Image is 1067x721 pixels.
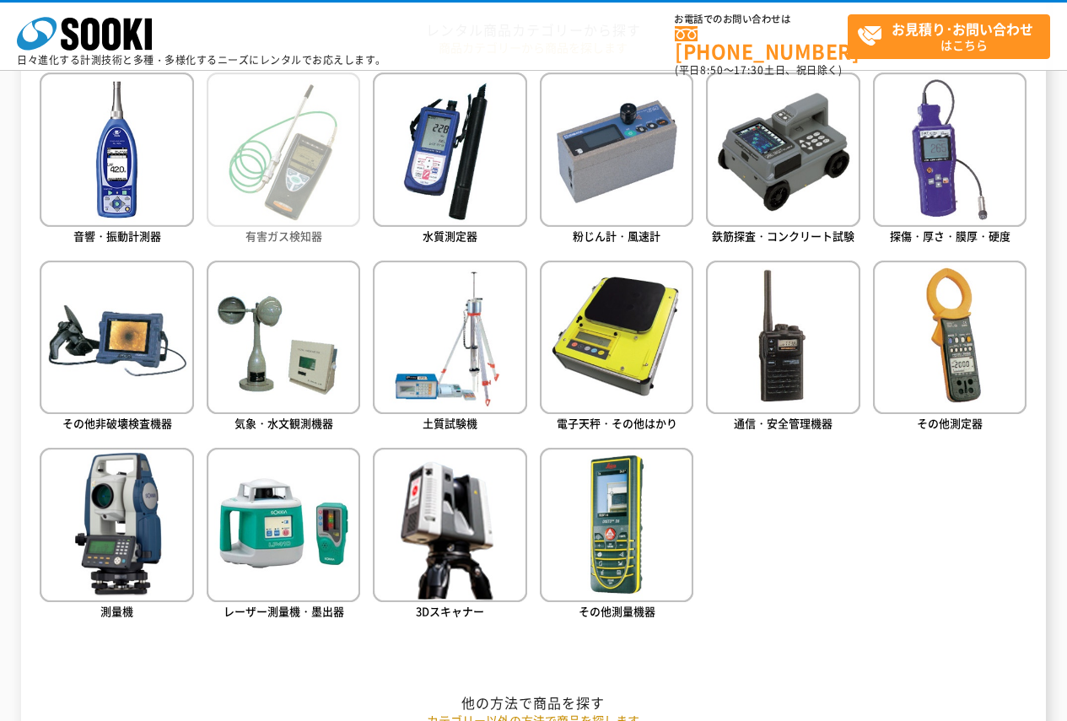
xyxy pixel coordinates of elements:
[62,415,172,431] span: その他非破壊検査機器
[675,14,848,24] span: お電話でのお問い合わせは
[873,261,1027,414] img: その他測定器
[557,415,677,431] span: 電子天秤・その他はかり
[873,73,1027,247] a: 探傷・厚さ・膜厚・硬度
[675,26,848,61] a: [PHONE_NUMBER]
[207,448,360,601] img: レーザー測量機・墨出器
[373,448,526,622] a: 3Dスキャナー
[700,62,724,78] span: 8:50
[890,228,1010,244] span: 探傷・厚さ・膜厚・硬度
[373,448,526,601] img: 3Dスキャナー
[373,261,526,435] a: 土質試験機
[712,228,854,244] span: 鉄筋探査・コンクリート試験
[207,73,360,247] a: 有害ガス検知器
[40,73,193,226] img: 音響・振動計測器
[373,261,526,414] img: 土質試験機
[245,228,322,244] span: 有害ガス検知器
[873,73,1027,226] img: 探傷・厚さ・膜厚・硬度
[706,73,860,247] a: 鉄筋探査・コンクリート試験
[17,55,386,65] p: 日々進化する計測技術と多種・多様化するニーズにレンタルでお応えします。
[234,415,333,431] span: 気象・水文観測機器
[917,415,983,431] span: その他測定器
[207,261,360,414] img: 気象・水文観測機器
[40,73,193,247] a: 音響・振動計測器
[207,261,360,435] a: 気象・水文観測機器
[706,261,860,414] img: 通信・安全管理機器
[706,73,860,226] img: 鉄筋探査・コンクリート試験
[540,448,693,622] a: その他測量機器
[423,415,477,431] span: 土質試験機
[224,603,344,619] span: レーザー測量機・墨出器
[873,261,1027,435] a: その他測定器
[579,603,655,619] span: その他測量機器
[540,261,693,435] a: 電子天秤・その他はかり
[40,694,1027,712] h2: 他の方法で商品を探す
[540,261,693,414] img: 電子天秤・その他はかり
[857,15,1049,57] span: はこちら
[540,73,693,226] img: 粉じん計・風速計
[734,62,764,78] span: 17:30
[207,448,360,622] a: レーザー測量機・墨出器
[416,603,484,619] span: 3Dスキャナー
[675,62,842,78] span: (平日 ～ 土日、祝日除く)
[40,448,193,622] a: 測量機
[40,448,193,601] img: 測量機
[373,73,526,226] img: 水質測定器
[848,14,1050,59] a: お見積り･お問い合わせはこちら
[40,261,193,414] img: その他非破壊検査機器
[423,228,477,244] span: 水質測定器
[100,603,133,619] span: 測量機
[73,228,161,244] span: 音響・振動計測器
[207,73,360,226] img: 有害ガス検知器
[373,73,526,247] a: 水質測定器
[892,19,1033,39] strong: お見積り･お問い合わせ
[734,415,833,431] span: 通信・安全管理機器
[706,261,860,435] a: 通信・安全管理機器
[573,228,660,244] span: 粉じん計・風速計
[540,73,693,247] a: 粉じん計・風速計
[540,448,693,601] img: その他測量機器
[40,261,193,435] a: その他非破壊検査機器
